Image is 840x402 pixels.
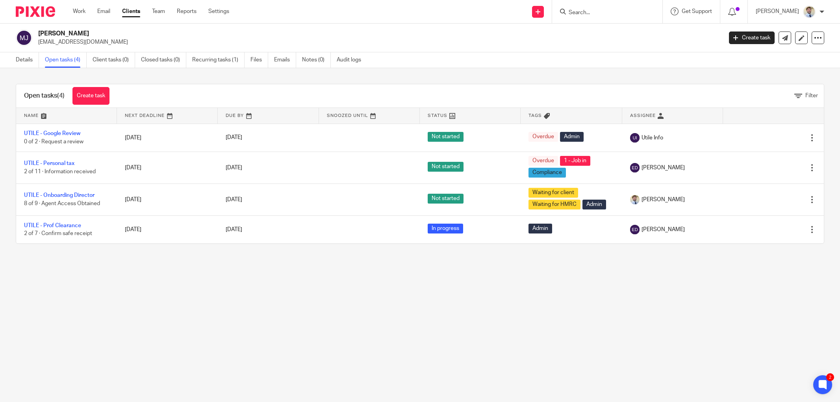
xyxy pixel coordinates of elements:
[568,9,639,17] input: Search
[117,152,218,183] td: [DATE]
[630,195,640,204] img: 1693835698283.jfif
[274,52,296,68] a: Emails
[117,215,218,243] td: [DATE]
[177,7,197,15] a: Reports
[152,7,165,15] a: Team
[428,194,464,204] span: Not started
[327,113,368,118] span: Snoozed Until
[250,52,268,68] a: Files
[226,165,242,170] span: [DATE]
[45,52,87,68] a: Open tasks (4)
[428,132,464,142] span: Not started
[630,133,640,143] img: svg%3E
[428,224,463,233] span: In progress
[24,193,95,198] a: UTILE - Onboarding Director
[117,124,218,152] td: [DATE]
[226,197,242,202] span: [DATE]
[826,373,834,381] div: 2
[97,7,110,15] a: Email
[93,52,135,68] a: Client tasks (0)
[24,169,96,174] span: 2 of 11 · Information received
[428,162,464,172] span: Not started
[630,225,640,234] img: svg%3E
[642,196,685,204] span: [PERSON_NAME]
[528,200,580,209] span: Waiting for HMRC
[560,132,584,142] span: Admin
[24,139,83,144] span: 0 of 2 · Request a review
[38,38,717,46] p: [EMAIL_ADDRESS][DOMAIN_NAME]
[582,200,606,209] span: Admin
[630,163,640,172] img: svg%3E
[72,87,109,105] a: Create task
[528,168,566,178] span: Compliance
[73,7,85,15] a: Work
[302,52,331,68] a: Notes (0)
[682,9,712,14] span: Get Support
[141,52,186,68] a: Closed tasks (0)
[16,6,55,17] img: Pixie
[24,231,92,236] span: 2 of 7 · Confirm safe receipt
[642,134,663,142] span: Utile Info
[337,52,367,68] a: Audit logs
[24,131,80,136] a: UTILE - Google Review
[528,156,558,166] span: Overdue
[117,183,218,215] td: [DATE]
[57,93,65,99] span: (4)
[208,7,229,15] a: Settings
[528,188,578,198] span: Waiting for client
[226,227,242,232] span: [DATE]
[642,226,685,233] span: [PERSON_NAME]
[729,31,775,44] a: Create task
[560,156,590,166] span: 1 - Job in
[226,135,242,141] span: [DATE]
[756,7,799,15] p: [PERSON_NAME]
[528,132,558,142] span: Overdue
[16,30,32,46] img: svg%3E
[24,161,74,166] a: UTILE - Personal tax
[428,113,447,118] span: Status
[528,224,552,233] span: Admin
[38,30,581,38] h2: [PERSON_NAME]
[24,223,81,228] a: UTILE - Prof Clearance
[528,113,542,118] span: Tags
[24,92,65,100] h1: Open tasks
[192,52,245,68] a: Recurring tasks (1)
[642,164,685,172] span: [PERSON_NAME]
[805,93,818,98] span: Filter
[122,7,140,15] a: Clients
[24,201,100,206] span: 8 of 9 · Agent Access Obtained
[16,52,39,68] a: Details
[803,6,816,18] img: 1693835698283.jfif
